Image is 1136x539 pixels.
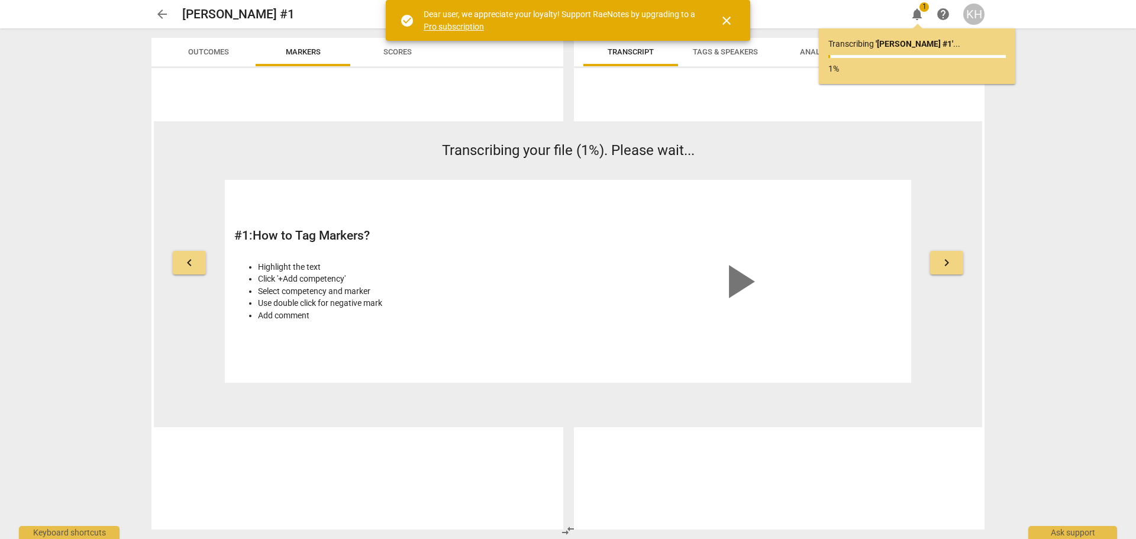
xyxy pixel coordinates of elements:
[182,7,295,22] h2: [PERSON_NAME] #1
[442,142,695,159] span: Transcribing your file (1%). Please wait...
[400,14,414,28] span: check_circle
[693,47,758,56] span: Tags & Speakers
[712,7,741,35] button: Close
[182,256,196,270] span: keyboard_arrow_left
[188,47,229,56] span: Outcomes
[258,309,561,322] li: Add comment
[800,47,840,56] span: Analytics
[424,8,698,33] div: Dear user, we appreciate your loyalty! Support RaeNotes by upgrading to a
[234,228,561,243] h2: # 1 : How to Tag Markers?
[424,22,484,31] a: Pro subscription
[828,63,1006,75] p: 1%
[940,256,954,270] span: keyboard_arrow_right
[286,47,321,56] span: Markers
[258,273,561,285] li: Click '+Add competency'
[1028,526,1117,539] div: Ask support
[258,297,561,309] li: Use double click for negative mark
[383,47,412,56] span: Scores
[932,4,954,25] a: Help
[719,14,734,28] span: close
[258,285,561,298] li: Select competency and marker
[258,261,561,273] li: Highlight the text
[963,4,985,25] button: KH
[155,7,169,21] span: arrow_back
[828,38,1006,50] p: Transcribing ...
[561,524,575,538] span: compare_arrows
[19,526,120,539] div: Keyboard shortcuts
[710,253,767,310] span: play_arrow
[876,39,953,49] b: ' [PERSON_NAME] #1 '
[608,47,654,56] span: Transcript
[906,4,928,25] button: Notifications
[936,7,950,21] span: help
[919,2,929,12] span: 1
[910,7,924,21] span: notifications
